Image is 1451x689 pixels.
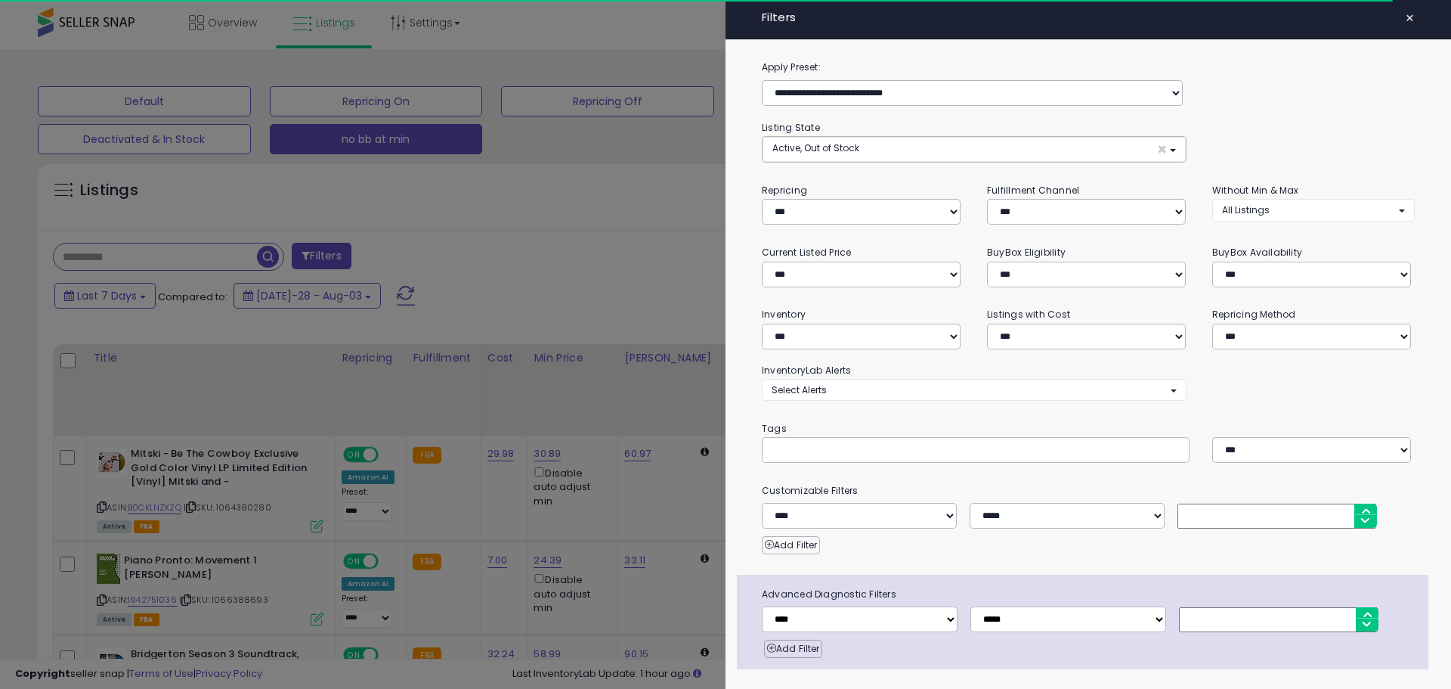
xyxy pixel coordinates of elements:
button: Select Alerts [762,379,1186,401]
button: Active, Out of Stock × [763,137,1186,162]
small: Customizable Filters [750,483,1426,499]
small: Fulfillment Channel [987,184,1079,197]
small: Listings with Cost [987,308,1070,321]
button: × [1399,8,1421,29]
small: Tags [750,421,1426,437]
small: Listing State [762,121,820,134]
h4: Filters [762,11,1415,24]
small: Repricing Method [1212,308,1296,321]
button: Add Filter [762,536,820,554]
button: All Listings [1212,199,1415,221]
small: BuyBox Eligibility [987,246,1066,259]
span: Select Alerts [772,383,827,396]
span: Advanced Diagnostic Filters [750,586,1428,603]
small: BuyBox Availability [1212,246,1302,259]
span: × [1405,8,1415,29]
span: × [1157,141,1167,157]
small: Inventory [762,308,806,321]
small: Without Min & Max [1212,184,1299,197]
small: InventoryLab Alerts [762,364,851,377]
button: Add Filter [764,640,822,658]
small: Repricing [762,184,807,197]
label: Apply Preset: [750,59,1426,76]
small: Current Listed Price [762,246,851,259]
span: All Listings [1222,203,1270,216]
span: Active, Out of Stock [772,141,859,154]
